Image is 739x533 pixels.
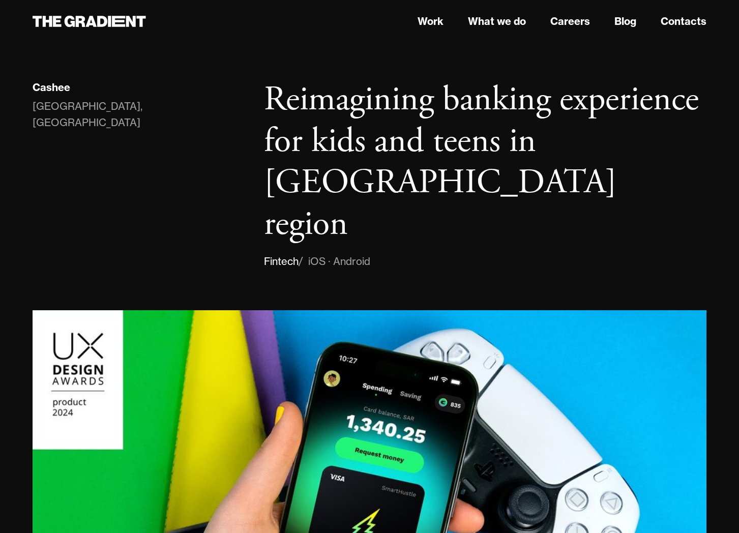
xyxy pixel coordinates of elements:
a: Work [418,14,444,29]
div: Fintech [264,253,299,270]
a: Contacts [661,14,706,29]
div: [GEOGRAPHIC_DATA], [GEOGRAPHIC_DATA] [33,98,244,131]
a: What we do [468,14,526,29]
a: Careers [550,14,590,29]
div: / iOS · Android [299,253,370,270]
h1: Reimagining banking experience for kids and teens in [GEOGRAPHIC_DATA] region [264,79,706,245]
a: Blog [614,14,636,29]
div: Cashee [33,81,70,94]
